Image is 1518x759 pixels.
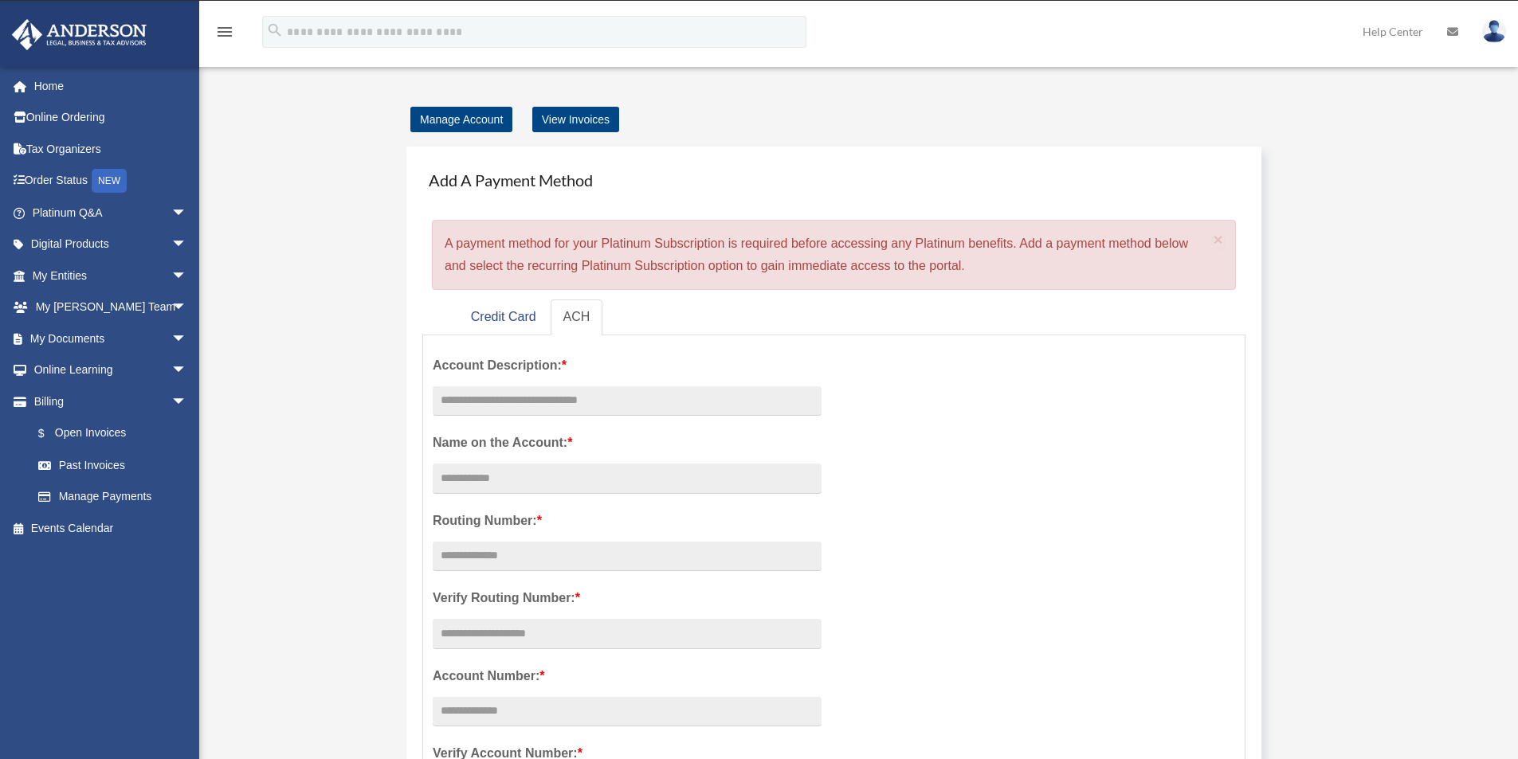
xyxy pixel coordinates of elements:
a: $Open Invoices [22,417,211,450]
span: arrow_drop_down [171,291,203,324]
a: Online Ordering [11,102,211,134]
a: Billingarrow_drop_down [11,385,211,417]
i: menu [215,22,234,41]
span: arrow_drop_down [171,354,203,387]
a: View Invoices [532,107,619,132]
label: Account Number: [433,665,822,687]
a: Past Invoices [22,449,211,481]
span: arrow_drop_down [171,323,203,355]
span: arrow_drop_down [171,197,203,229]
div: NEW [92,169,127,193]
a: Manage Payments [22,481,203,513]
img: User Pic [1482,20,1506,43]
a: Events Calendar [11,512,211,544]
a: Order StatusNEW [11,165,211,198]
a: Manage Account [410,107,512,132]
a: menu [215,28,234,41]
div: A payment method for your Platinum Subscription is required before accessing any Platinum benefit... [432,220,1236,290]
span: × [1214,230,1224,248]
label: Verify Routing Number: [433,587,822,609]
i: search [266,22,284,39]
a: ACH [551,299,603,335]
a: Platinum Q&Aarrow_drop_down [11,197,211,229]
span: arrow_drop_down [171,385,203,418]
a: My [PERSON_NAME] Teamarrow_drop_down [11,291,211,323]
a: Tax Organizers [11,133,211,165]
span: $ [47,424,55,444]
a: Digital Productsarrow_drop_down [11,229,211,260]
h4: Add A Payment Method [422,162,1245,198]
button: Close [1214,231,1224,248]
img: Anderson Advisors Platinum Portal [7,19,151,50]
label: Routing Number: [433,510,822,532]
a: Home [11,70,211,102]
span: arrow_drop_down [171,229,203,261]
label: Account Description: [433,354,822,377]
a: My Documentsarrow_drop_down [11,323,211,354]
a: My Entitiesarrow_drop_down [11,260,211,291]
label: Name on the Account: [433,432,822,454]
a: Online Learningarrow_drop_down [11,354,211,386]
a: Credit Card [458,299,549,335]
span: arrow_drop_down [171,260,203,292]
